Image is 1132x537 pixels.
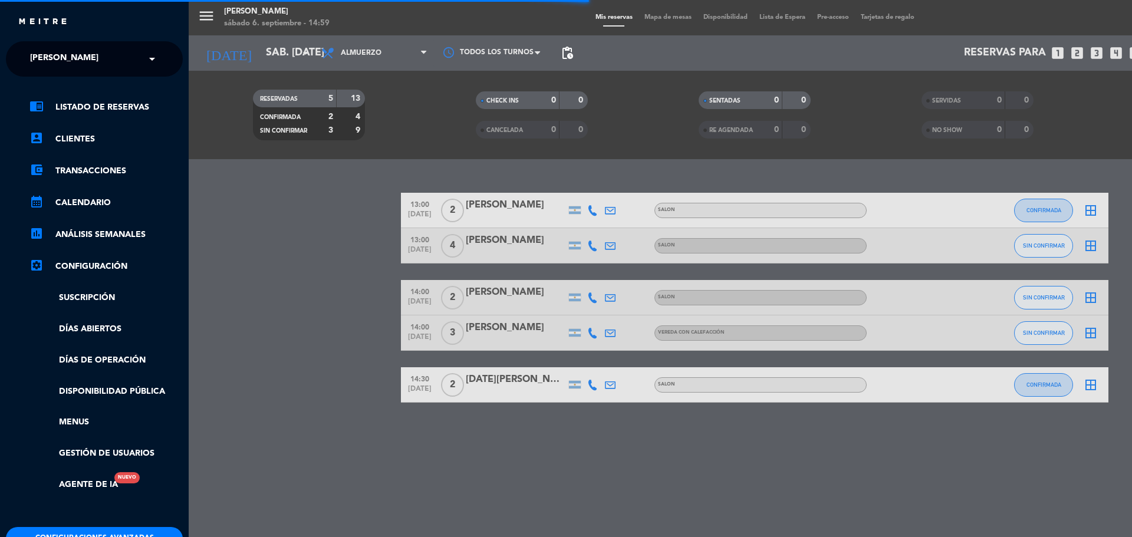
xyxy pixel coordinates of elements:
[29,99,44,113] i: chrome_reader_mode
[29,163,44,177] i: account_balance_wallet
[29,132,183,146] a: account_boxClientes
[29,291,183,305] a: Suscripción
[29,228,183,242] a: assessmentANÁLISIS SEMANALES
[29,100,183,114] a: chrome_reader_modeListado de Reservas
[29,447,183,460] a: Gestión de usuarios
[29,259,183,274] a: Configuración
[29,131,44,145] i: account_box
[29,478,118,492] a: Agente de IANuevo
[29,164,183,178] a: account_balance_walletTransacciones
[114,472,140,483] div: Nuevo
[29,322,183,336] a: Días abiertos
[29,196,183,210] a: calendar_monthCalendario
[29,354,183,367] a: Días de Operación
[29,385,183,398] a: Disponibilidad pública
[18,18,68,27] img: MEITRE
[29,416,183,429] a: Menus
[560,46,574,60] span: pending_actions
[29,226,44,241] i: assessment
[29,258,44,272] i: settings_applications
[29,195,44,209] i: calendar_month
[30,47,98,71] span: [PERSON_NAME]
